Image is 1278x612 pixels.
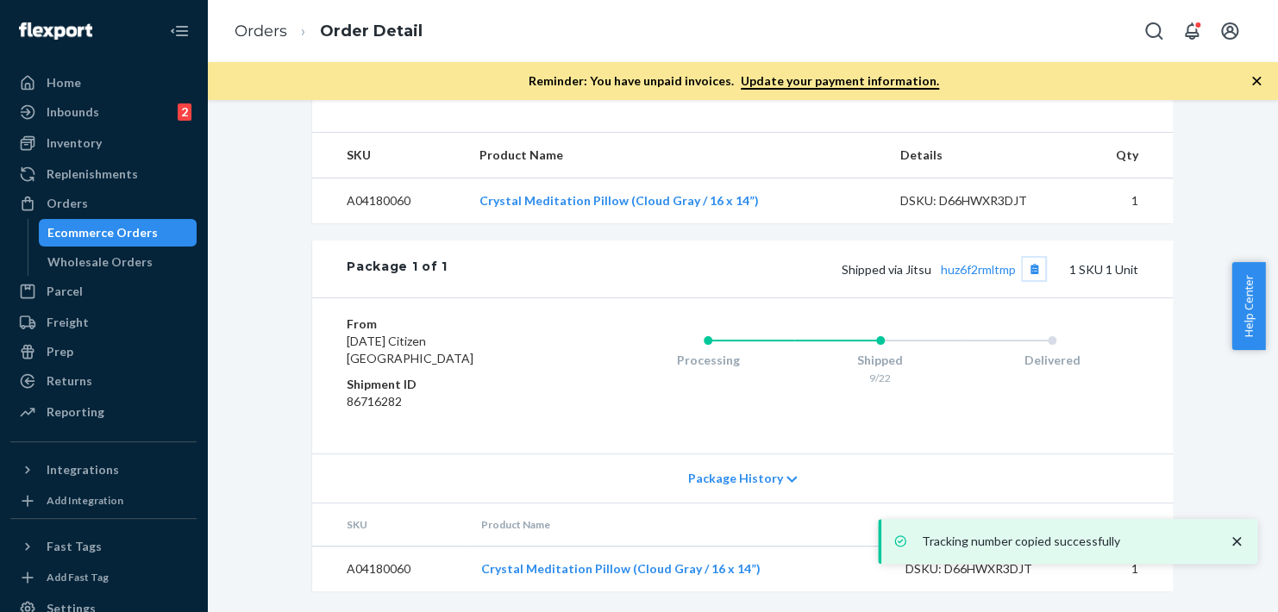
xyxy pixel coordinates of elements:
[312,546,467,592] td: A04180060
[19,22,92,40] img: Flexport logo
[794,371,967,385] div: 9/22
[941,262,1016,277] a: huz6f2rmltmp
[966,352,1138,369] div: Delivered
[47,403,104,421] div: Reporting
[1212,14,1247,48] button: Open account menu
[10,338,197,365] a: Prep
[622,352,794,369] div: Processing
[10,533,197,560] button: Fast Tags
[794,352,967,369] div: Shipped
[47,461,119,478] div: Integrations
[47,570,109,584] div: Add Fast Tag
[900,192,1062,209] div: DSKU: D66HWXR3DJT
[892,503,1081,546] th: Details
[10,398,197,426] a: Reporting
[10,567,197,588] a: Add Fast Tag
[529,72,939,90] p: Reminder: You have unpaid invoices.
[47,224,158,241] div: Ecommerce Orders
[10,190,197,217] a: Orders
[741,73,939,90] a: Update your payment information.
[47,343,73,360] div: Prep
[347,376,553,393] dt: Shipment ID
[10,490,197,511] a: Add Integration
[448,258,1138,280] div: 1 SKU 1 Unit
[1081,503,1173,546] th: Qty
[221,6,436,57] ol: breadcrumbs
[10,456,197,484] button: Integrations
[1076,133,1173,178] th: Qty
[10,69,197,97] a: Home
[39,219,197,247] a: Ecommerce Orders
[47,74,81,91] div: Home
[1228,533,1245,550] svg: close toast
[312,178,466,224] td: A04180060
[235,22,287,41] a: Orders
[466,133,886,178] th: Product Name
[347,334,473,365] span: [DATE] Citizen [GEOGRAPHIC_DATA]
[47,165,138,183] div: Replenishments
[1137,14,1171,48] button: Open Search Box
[467,503,892,546] th: Product Name
[47,195,88,212] div: Orders
[312,133,466,178] th: SKU
[178,103,191,121] div: 2
[1081,546,1173,592] td: 1
[47,253,153,271] div: Wholesale Orders
[10,367,197,395] a: Returns
[39,248,197,276] a: Wholesale Orders
[481,561,761,576] a: Crystal Meditation Pillow (Cloud Gray / 16 x 14”)
[320,22,423,41] a: Order Detail
[1231,262,1265,350] button: Help Center
[10,160,197,188] a: Replenishments
[47,538,102,555] div: Fast Tags
[10,309,197,336] a: Freight
[1175,14,1209,48] button: Open notifications
[47,103,99,121] div: Inbounds
[1076,178,1173,224] td: 1
[47,372,92,390] div: Returns
[47,283,83,300] div: Parcel
[886,133,1076,178] th: Details
[162,14,197,48] button: Close Navigation
[47,134,102,152] div: Inventory
[347,315,553,333] dt: From
[47,493,123,508] div: Add Integration
[47,314,89,331] div: Freight
[347,258,448,280] div: Package 1 of 1
[10,129,197,157] a: Inventory
[921,533,1211,550] p: Tracking number copied successfully
[10,278,197,305] a: Parcel
[842,262,1045,277] span: Shipped via Jitsu
[312,503,467,546] th: SKU
[905,560,1068,578] div: DSKU: D66HWXR3DJT
[687,470,782,487] span: Package History
[479,193,759,208] a: Crystal Meditation Pillow (Cloud Gray / 16 x 14”)
[1023,258,1045,280] button: Copy tracking number
[10,98,197,126] a: Inbounds2
[347,393,553,410] dd: 86716282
